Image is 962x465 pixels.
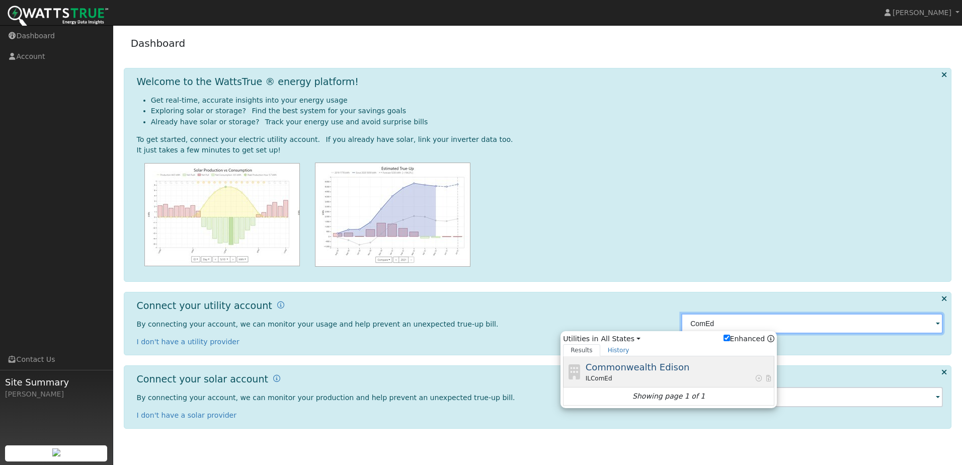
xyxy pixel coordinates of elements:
[137,300,272,312] h1: Connect your utility account
[131,37,186,49] a: Dashboard
[5,389,108,400] div: [PERSON_NAME]
[563,334,774,344] span: Utilities in
[137,373,268,385] h1: Connect your solar account
[681,314,943,334] input: Select a Utility
[137,76,359,88] h1: Welcome to the WattsTrue ® energy platform!
[632,391,705,402] i: Showing page 1 of 1
[681,387,943,407] input: Select an Inverter
[137,145,943,156] div: It just takes a few minutes to get set up!
[893,9,951,17] span: [PERSON_NAME]
[52,448,60,456] img: retrieve
[765,374,772,383] span: Has bill PDF's
[151,106,943,116] li: Exploring solar or storage? Find the best system for your savings goals
[591,374,612,383] span: ComEd
[724,335,730,341] input: Enhanced
[586,374,591,383] span: IL
[151,95,943,106] li: Get real-time, accurate insights into your energy usage
[601,334,640,344] a: All States
[151,117,943,127] li: Already have solar or storage? Track your energy use and avoid surprise bills
[137,338,239,346] a: I don't have a utility provider
[586,362,690,372] span: Commonwealth Edison
[137,411,237,419] a: I don't have a solar provider
[755,374,762,383] span: Enhanced Provider
[137,394,515,402] span: By connecting your account, we can monitor your production and help prevent an unexpected true-up...
[137,134,943,145] div: To get started, connect your electric utility account. If you already have solar, link your inver...
[600,344,637,356] a: History
[5,375,108,389] span: Site Summary
[724,334,765,344] label: Enhanced
[767,335,774,343] a: Enhanced Providers
[8,6,108,28] img: WattsTrue
[137,320,499,328] span: By connecting your account, we can monitor your usage and help prevent an unexpected true-up bill.
[563,344,600,356] a: Results
[724,334,775,344] span: Show enhanced providers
